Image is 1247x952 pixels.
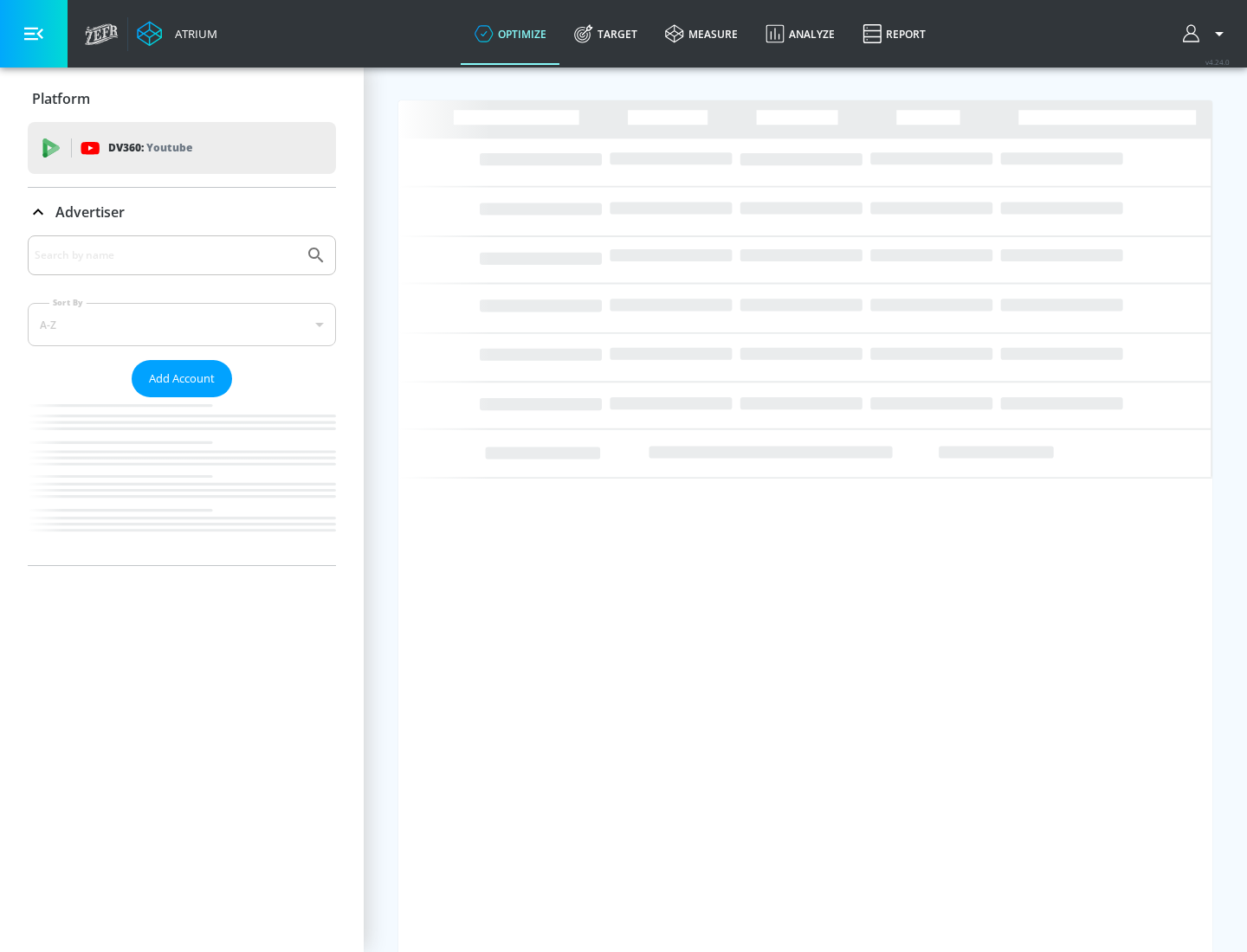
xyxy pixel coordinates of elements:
div: Advertiser [28,235,336,565]
div: DV360: Youtube [28,122,336,174]
a: measure [651,3,752,65]
span: v 4.24.0 [1205,57,1230,67]
span: Add Account [149,369,215,389]
a: optimize [461,3,560,65]
p: Advertiser [55,203,125,222]
label: Sort By [49,297,87,308]
p: DV360: [108,138,192,158]
div: Atrium [168,26,217,42]
div: Advertiser [28,188,336,236]
button: Add Account [132,360,232,397]
a: Report [849,3,940,65]
input: Search by name [35,244,297,267]
div: A-Z [28,303,336,346]
div: Platform [28,74,336,123]
a: Analyze [752,3,849,65]
a: Target [560,3,651,65]
p: Youtube [146,138,192,157]
nav: list of Advertiser [28,397,336,565]
a: Atrium [137,21,217,47]
p: Platform [32,89,90,108]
